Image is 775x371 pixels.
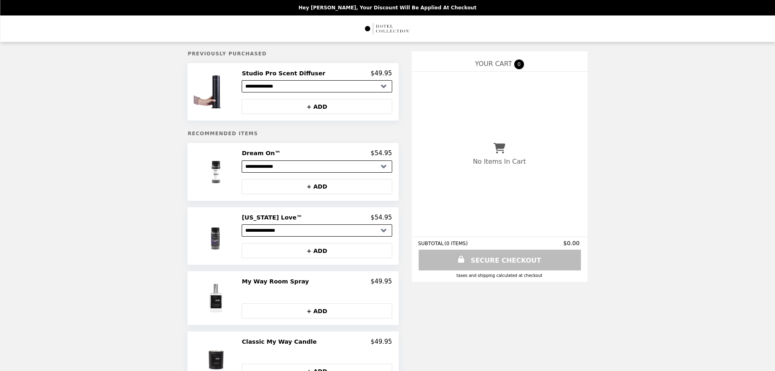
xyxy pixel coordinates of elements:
[194,214,240,258] img: California Love™
[242,224,392,237] select: Select a product variant
[371,338,392,345] p: $49.95
[242,214,306,221] h2: [US_STATE] Love™
[242,99,392,114] button: + ADD
[242,303,392,318] button: + ADD
[194,70,240,114] img: Studio Pro Scent Diffuser
[188,131,398,136] h5: Recommended Items
[514,59,524,69] span: 0
[371,214,392,221] p: $54.95
[473,158,526,165] p: No Items In Cart
[242,160,392,173] select: Select a product variant
[242,179,392,194] button: + ADD
[418,241,445,246] span: SUBTOTAL
[563,240,581,246] span: $0.00
[418,273,581,278] div: Taxes and Shipping calculated at checkout
[242,80,392,92] select: Select a product variant
[188,51,398,57] h5: Previously Purchased
[371,70,392,77] p: $49.95
[371,278,392,285] p: $49.95
[364,20,411,37] img: Brand Logo
[242,243,392,258] button: + ADD
[194,149,240,194] img: Dream On™
[242,70,328,77] h2: Studio Pro Scent Diffuser
[371,149,392,157] p: $54.95
[475,60,512,68] span: YOUR CART
[242,278,312,285] h2: My Way Room Spray
[242,338,320,345] h2: Classic My Way Candle
[444,241,467,246] span: ( 0 ITEMS )
[299,5,476,11] p: Hey [PERSON_NAME], your discount will be applied at checkout
[196,278,238,318] img: My Way Room Spray
[242,149,284,157] h2: Dream On™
